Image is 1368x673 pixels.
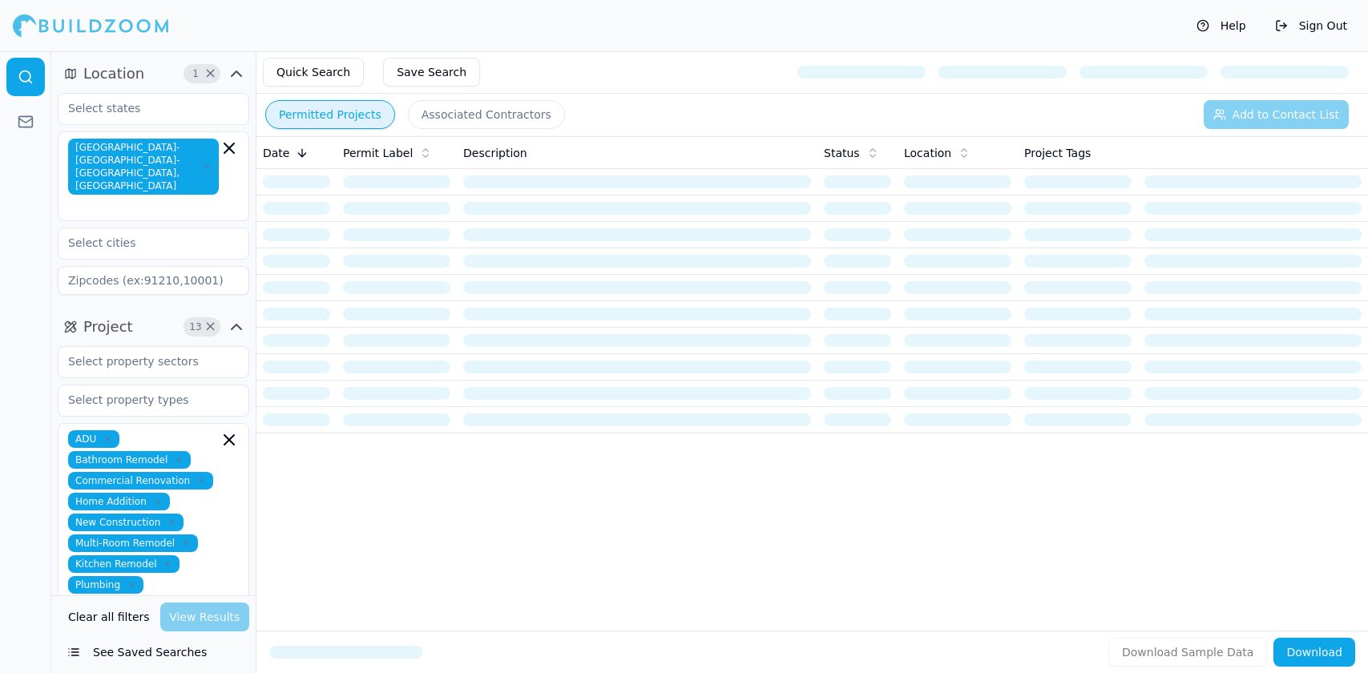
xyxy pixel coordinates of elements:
button: Save Search [383,58,480,87]
span: [GEOGRAPHIC_DATA]-[GEOGRAPHIC_DATA]-[GEOGRAPHIC_DATA], [GEOGRAPHIC_DATA] [68,139,219,195]
span: Description [463,145,527,161]
button: Project13Clear Project filters [58,314,249,340]
button: Download [1273,638,1355,667]
span: Bathroom Remodel [68,451,191,469]
input: Select property sectors [59,347,228,376]
span: Location [904,145,951,161]
span: Project [83,316,133,338]
span: New Construction [68,514,184,531]
button: Permitted Projects [265,100,395,129]
input: Select cities [59,228,228,257]
input: Select property types [59,385,228,414]
button: Location1Clear Location filters [58,61,249,87]
input: Zipcodes (ex:91210,10001) [58,266,249,295]
button: Associated Contractors [408,100,565,129]
input: Select states [59,94,228,123]
button: See Saved Searches [58,638,249,667]
span: Multi-Room Remodel [68,534,198,552]
span: Date [263,145,289,161]
span: Plumbing [68,576,143,594]
button: Sign Out [1267,13,1355,38]
span: Permit Label [343,145,413,161]
span: Commercial Renovation [68,472,213,490]
span: Location [83,62,144,85]
span: 13 [188,319,204,335]
span: 1 [188,66,204,82]
span: Clear Location filters [204,70,216,78]
span: Home Addition [68,493,170,510]
span: ADU [68,430,119,448]
span: Status [824,145,860,161]
span: Project Tags [1024,145,1091,161]
button: Clear all filters [64,602,154,631]
span: Clear Project filters [204,323,216,331]
span: Kitchen Remodel [68,555,180,573]
button: Quick Search [263,58,364,87]
button: Help [1188,13,1254,38]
